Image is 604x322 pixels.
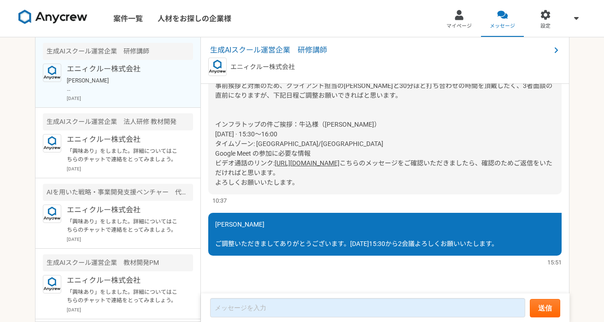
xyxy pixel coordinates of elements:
[210,45,551,56] span: 生成AIスクール運営企業 研修講師
[67,306,193,313] p: [DATE]
[490,23,515,30] span: メッセージ
[540,23,551,30] span: 設定
[212,196,227,205] span: 10:37
[67,236,193,243] p: [DATE]
[67,288,181,304] p: 「興味あり」をしました。詳細についてはこちらのチャットで連絡をとってみましょう。
[547,258,562,267] span: 15:51
[275,159,340,167] a: [URL][DOMAIN_NAME]
[43,254,193,271] div: 生成AIスクール運営企業 教材開発PM
[43,113,193,130] div: 生成AIスクール運営企業 法人研修 教材開発
[43,184,193,201] div: AIを用いた戦略・事業開発支援ベンチャー 代表のメンター（業務コンサルタント）
[67,76,181,93] p: [PERSON_NAME] ご調整いただきましてありがとうございます。[DATE]15:30から2会議よろしくお願いいたします。
[43,64,61,82] img: logo_text_blue_01.png
[43,275,61,293] img: logo_text_blue_01.png
[43,205,61,223] img: logo_text_blue_01.png
[67,217,181,234] p: 「興味あり」をしました。詳細についてはこちらのチャットで連絡をとってみましょう。
[67,275,181,286] p: エニィクルー株式会社
[18,10,88,24] img: 8DqYSo04kwAAAAASUVORK5CYII=
[230,62,295,72] p: エニィクルー株式会社
[215,221,498,247] span: [PERSON_NAME] ご調整いただきましてありがとうございます。[DATE]15:30から2会議よろしくお願いいたします。
[67,64,181,75] p: エニィクルー株式会社
[530,299,560,317] button: 送信
[67,95,193,102] p: [DATE]
[67,147,181,164] p: 「興味あり」をしました。詳細についてはこちらのチャットで連絡をとってみましょう。
[208,58,227,76] img: logo_text_blue_01.png
[67,205,181,216] p: エニィクルー株式会社
[446,23,472,30] span: マイページ
[43,134,61,152] img: logo_text_blue_01.png
[67,165,193,172] p: [DATE]
[215,159,552,186] span: こちらのメッセージをご確認いただきましたら、確認のためご返信をいただければと思います。 よろしくお願いいたします。
[67,134,181,145] p: エニィクルー株式会社
[43,43,193,60] div: 生成AIスクール運営企業 研修講師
